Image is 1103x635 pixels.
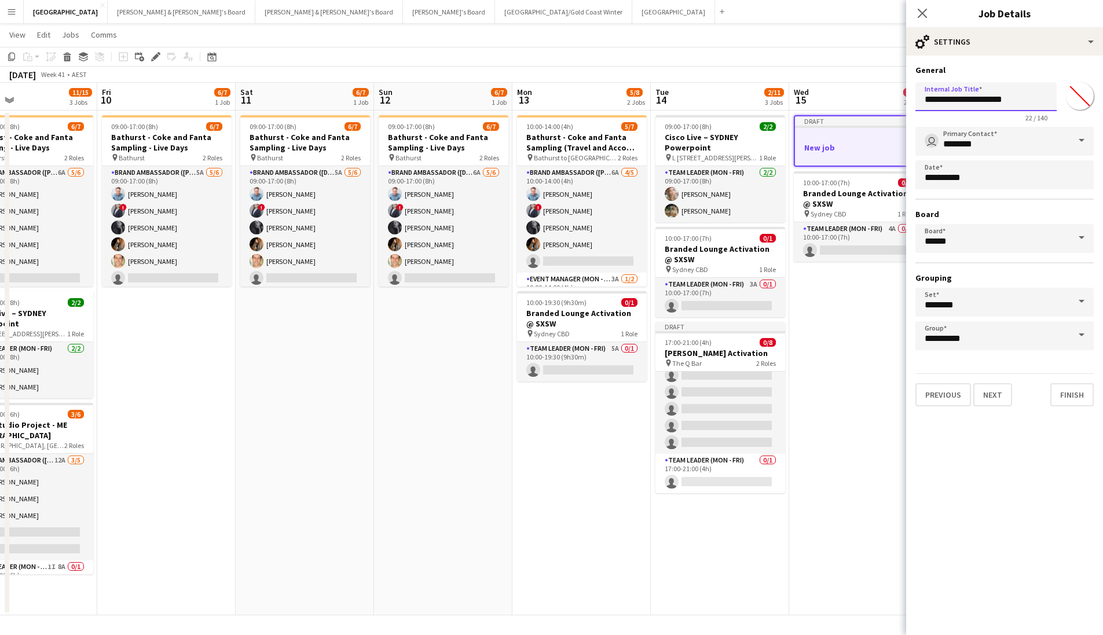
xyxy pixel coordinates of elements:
app-job-card: 10:00-14:00 (4h)5/7Bathurst - Coke and Fanta Sampling (Travel and Accom Provided) Bathurst to [GE... [517,115,647,287]
div: Settings [906,28,1103,56]
span: The Q Bar [672,359,702,368]
span: Tue [655,87,669,97]
a: View [5,27,30,42]
span: 6/7 [353,88,369,97]
app-job-card: 10:00-17:00 (7h)0/1Branded Lounge Activation @ SXSW Sydney CBD1 RoleTeam Leader (Mon - Fri)4A0/11... [794,171,924,262]
app-job-card: 09:00-17:00 (8h)6/7Bathurst - Coke and Fanta Sampling - Live Days Bathurst2 RolesBrand Ambassador... [379,115,508,287]
a: Jobs [57,27,84,42]
app-card-role: Brand Ambassador ([DATE])5A5/609:00-17:00 (8h)[PERSON_NAME]![PERSON_NAME][PERSON_NAME][PERSON_NAM... [240,166,370,289]
app-card-role: Team Leader (Mon - Fri)5A0/110:00-19:30 (9h30m) [517,342,647,381]
span: 2 Roles [618,153,637,162]
div: [DATE] [9,69,36,80]
button: [GEOGRAPHIC_DATA] [632,1,715,23]
span: Comms [91,30,117,40]
app-job-card: 09:00-17:00 (8h)2/2Cisco Live – SYDNEY Powerpoint L [STREET_ADDRESS][PERSON_NAME] (Veritas Office... [655,115,785,222]
span: 0/8 [760,338,776,347]
app-card-role: Team Leader (Mon - Fri)2/209:00-17:00 (8h)[PERSON_NAME][PERSON_NAME] [655,166,785,222]
span: ! [258,204,265,211]
span: View [9,30,25,40]
a: Edit [32,27,55,42]
span: Bathurst [119,153,145,162]
app-card-role: Team Leader (Mon - Fri)3A0/110:00-17:00 (7h) [655,278,785,317]
span: 0/1 [898,178,914,187]
app-job-card: 10:00-19:30 (9h30m)0/1Branded Lounge Activation @ SXSW Sydney CBD1 RoleTeam Leader (Mon - Fri)5A0... [517,291,647,381]
span: 10:00-19:30 (9h30m) [526,298,587,307]
h3: Branded Lounge Activation @ SXSW [517,308,647,329]
span: Sydney CBD [534,329,570,338]
span: 2/2 [760,122,776,131]
button: [PERSON_NAME]'s Board [403,1,495,23]
span: 1 Role [897,210,914,218]
span: 09:00-17:00 (8h) [388,122,435,131]
div: 2 Jobs [627,98,645,107]
span: 1 Role [759,153,776,162]
span: 14 [654,93,669,107]
app-job-card: Draft17:00-21:00 (4h)0/8[PERSON_NAME] Activation The Q Bar2 RolesBrand Ambassador ([PERSON_NAME])... [655,322,785,493]
h3: Board [915,209,1094,219]
span: 09:00-17:00 (8h) [111,122,158,131]
span: 22 / 140 [1016,113,1057,122]
app-card-role: Brand Ambassador ([DATE])6A5/609:00-17:00 (8h)[PERSON_NAME]![PERSON_NAME][PERSON_NAME][PERSON_NAM... [379,166,508,289]
span: 17:00-21:00 (4h) [665,338,712,347]
span: 10:00-14:00 (4h) [526,122,573,131]
h3: Bathurst - Coke and Fanta Sampling - Live Days [102,132,232,153]
span: 2 Roles [341,153,361,162]
app-job-card: 10:00-17:00 (7h)0/1Branded Lounge Activation @ SXSW Sydney CBD1 RoleTeam Leader (Mon - Fri)3A0/11... [655,227,785,317]
span: 2 Roles [756,359,776,368]
span: 09:00-17:00 (8h) [250,122,296,131]
span: 10 [100,93,111,107]
span: 3/6 [68,410,84,419]
span: 2 Roles [64,441,84,450]
div: 1 Job [492,98,507,107]
app-card-role: Event Manager (Mon - Fri)3A1/210:00-14:00 (4h) [517,273,647,329]
div: 3 Jobs [69,98,91,107]
span: 2/11 [764,88,784,97]
span: Sat [240,87,253,97]
h3: Cisco Live – SYDNEY Powerpoint [655,132,785,153]
button: [PERSON_NAME] & [PERSON_NAME]'s Board [108,1,255,23]
span: 6/7 [206,122,222,131]
span: 2 Roles [479,153,499,162]
h3: [PERSON_NAME] Activation [655,348,785,358]
span: 0/1 [621,298,637,307]
span: 09:00-17:00 (8h) [665,122,712,131]
h3: Bathurst - Coke and Fanta Sampling (Travel and Accom Provided) [517,132,647,153]
button: Finish [1050,383,1094,406]
h3: Job Details [906,6,1103,21]
span: 0/1 [760,234,776,243]
span: 10:00-17:00 (7h) [665,234,712,243]
app-job-card: 09:00-17:00 (8h)6/7Bathurst - Coke and Fanta Sampling - Live Days Bathurst2 RolesBrand Ambassador... [102,115,232,287]
div: 3 Jobs [765,98,783,107]
span: Sun [379,87,393,97]
span: Sydney CBD [811,210,847,218]
h3: Branded Lounge Activation @ SXSW [794,188,924,209]
h3: Grouping [915,273,1094,283]
button: Previous [915,383,971,406]
span: Bathurst [395,153,422,162]
app-card-role: Team Leader (Mon - Fri)4A0/110:00-17:00 (7h) [794,222,924,262]
span: Bathurst to [GEOGRAPHIC_DATA] [534,153,618,162]
app-job-card: 09:00-17:00 (8h)6/7Bathurst - Coke and Fanta Sampling - Live Days Bathurst2 RolesBrand Ambassador... [240,115,370,287]
span: 1 Role [621,329,637,338]
span: Week 41 [38,70,67,79]
div: 1 Job [353,98,368,107]
span: 11/15 [69,88,92,97]
span: 6/7 [68,122,84,131]
span: ! [535,204,542,211]
span: 6/7 [483,122,499,131]
div: Draft [655,322,785,331]
a: Comms [86,27,122,42]
span: 2 Roles [64,153,84,162]
span: 10:00-17:00 (7h) [803,178,850,187]
span: Bathurst [257,153,283,162]
button: [PERSON_NAME] & [PERSON_NAME]'s Board [255,1,403,23]
span: ! [120,204,127,211]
